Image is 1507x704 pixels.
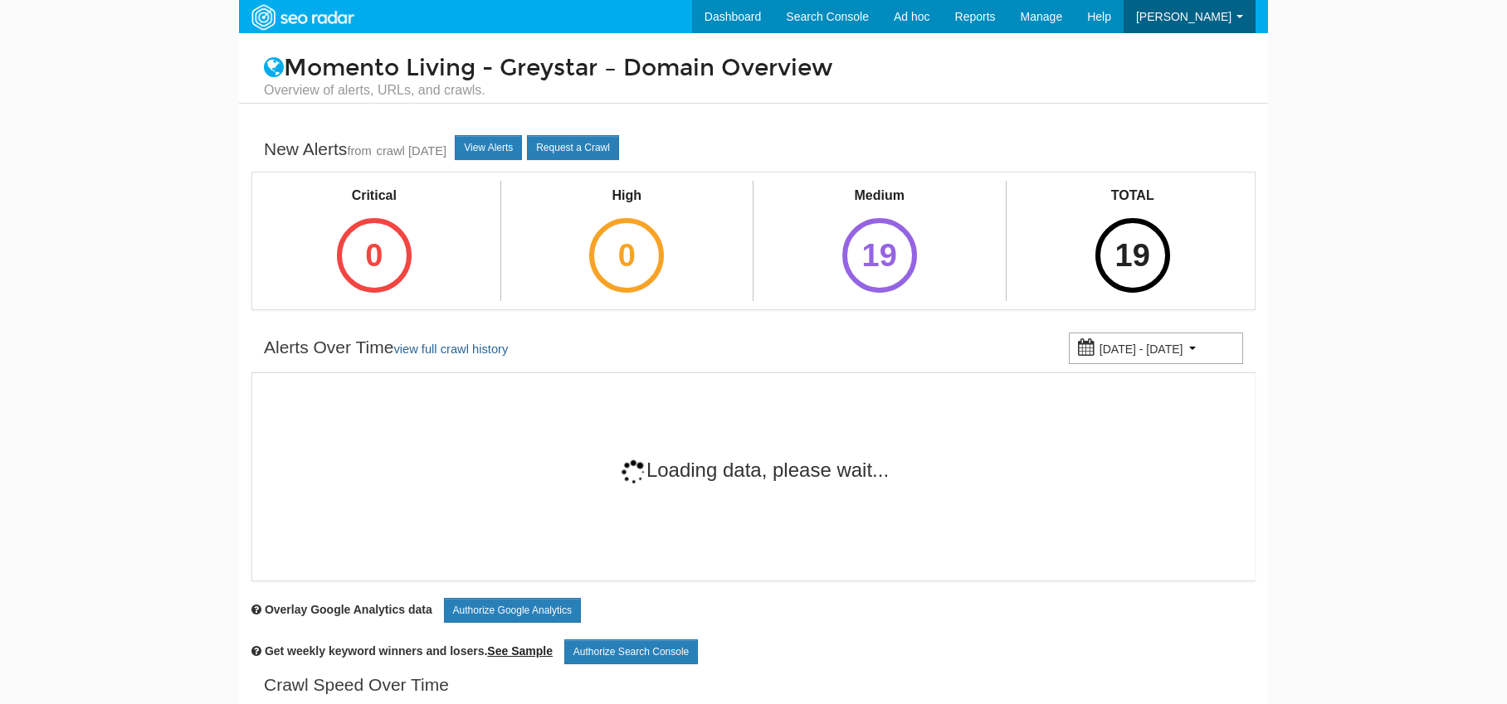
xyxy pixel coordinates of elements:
div: High [574,187,679,206]
span: Help [1087,10,1111,23]
span: Get weekly keyword winners and losers. [265,644,553,658]
small: Overview of alerts, URLs, and crawls. [264,81,1243,100]
small: from [347,144,371,158]
span: Overlay chart with Google Analytics data [265,603,432,616]
div: 0 [589,218,664,293]
small: [DATE] - [DATE] [1100,342,1183,356]
img: SEORadar [245,2,359,32]
span: Loading data, please wait... [620,459,889,481]
div: 0 [337,218,412,293]
h1: Momento Living - Greystar – Domain Overview [251,56,1256,100]
span: [PERSON_NAME] [1136,10,1231,23]
a: crawl [DATE] [377,144,447,158]
a: See Sample [487,644,553,658]
div: 19 [842,218,917,293]
div: Crawl Speed Over Time [264,672,449,697]
div: Medium [827,187,932,206]
span: Reports [955,10,996,23]
a: Request a Crawl [527,135,619,160]
div: 19 [1095,218,1170,293]
a: Authorize Search Console [564,639,698,664]
span: Manage [1021,10,1063,23]
img: 11-4dc14fe5df68d2ae899e237faf9264d6df02605dd655368cb856cd6ce75c7573.gif [620,459,646,485]
div: Alerts Over Time [264,335,508,362]
a: Authorize Google Analytics [444,598,581,623]
span: Ad hoc [894,10,930,23]
a: view full crawl history [393,342,508,356]
div: TOTAL [1080,187,1185,206]
div: Critical [322,187,427,206]
a: View Alerts [455,135,522,160]
div: New Alerts [264,137,446,163]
